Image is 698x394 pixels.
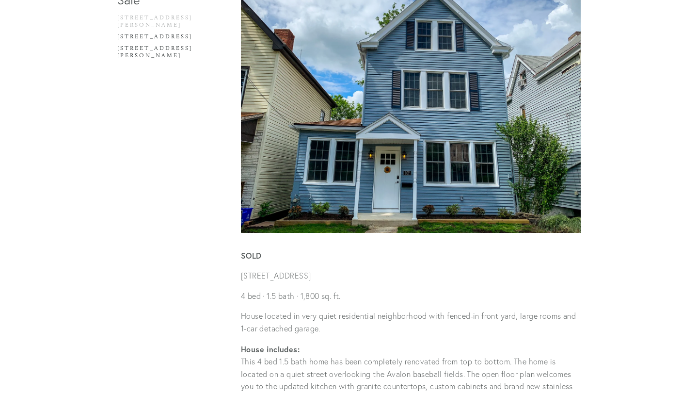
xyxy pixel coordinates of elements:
strong: SOLD [241,250,262,261]
a: [STREET_ADDRESS][PERSON_NAME] [117,45,210,64]
a: [STREET_ADDRESS] [117,33,210,45]
p: [STREET_ADDRESS] [241,270,581,282]
p: House located in very quiet residential neighborhood with fenced-in front yard, large rooms and 1... [241,310,581,335]
p: 4 bed · 1.5 bath · 1,800 sq. ft. [241,290,581,303]
a: [STREET_ADDRESS][PERSON_NAME] [117,14,210,33]
strong: House includes: [241,344,300,354]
